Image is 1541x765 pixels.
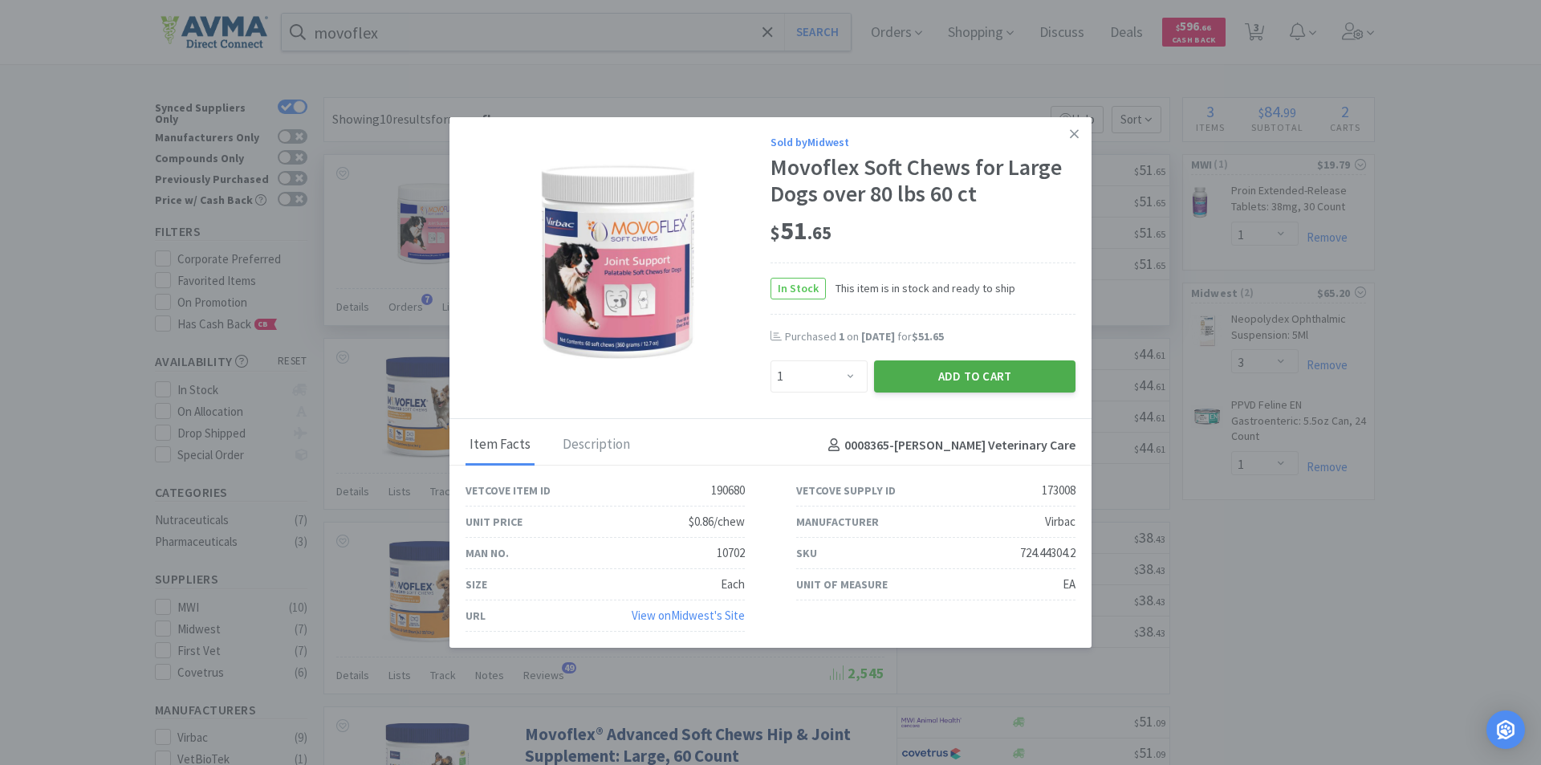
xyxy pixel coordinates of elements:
[770,222,780,244] span: $
[721,575,745,594] div: Each
[1020,543,1075,563] div: 724.44304.2
[1486,710,1525,749] div: Open Intercom Messenger
[559,425,634,466] div: Description
[861,329,895,344] span: [DATE]
[466,607,486,625] div: URL
[796,482,896,499] div: Vetcove Supply ID
[466,482,551,499] div: Vetcove Item ID
[1063,575,1075,594] div: EA
[874,360,1075,393] button: Add to Cart
[785,329,1075,345] div: Purchased on for
[466,576,487,593] div: Size
[839,329,844,344] span: 1
[466,513,522,531] div: Unit Price
[822,435,1075,456] h4: 0008365 - [PERSON_NAME] Veterinary Care
[770,133,1075,151] div: Sold by Midwest
[807,222,831,244] span: . 65
[1045,512,1075,531] div: Virbac
[796,576,888,593] div: Unit of Measure
[689,512,745,531] div: $0.86/chew
[466,544,509,562] div: Man No.
[466,425,535,466] div: Item Facts
[514,158,722,367] img: e88b7cfe61da4b1ca7c040b1d7857f0c_173008.jpeg
[796,513,879,531] div: Manufacturer
[826,279,1015,297] span: This item is in stock and ready to ship
[711,481,745,500] div: 190680
[717,543,745,563] div: 10702
[771,279,825,299] span: In Stock
[770,154,1075,208] div: Movoflex Soft Chews for Large Dogs over 80 lbs 60 ct
[912,329,944,344] span: $51.65
[1042,481,1075,500] div: 173008
[632,608,745,623] a: View onMidwest's Site
[796,544,817,562] div: SKU
[770,214,831,246] span: 51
